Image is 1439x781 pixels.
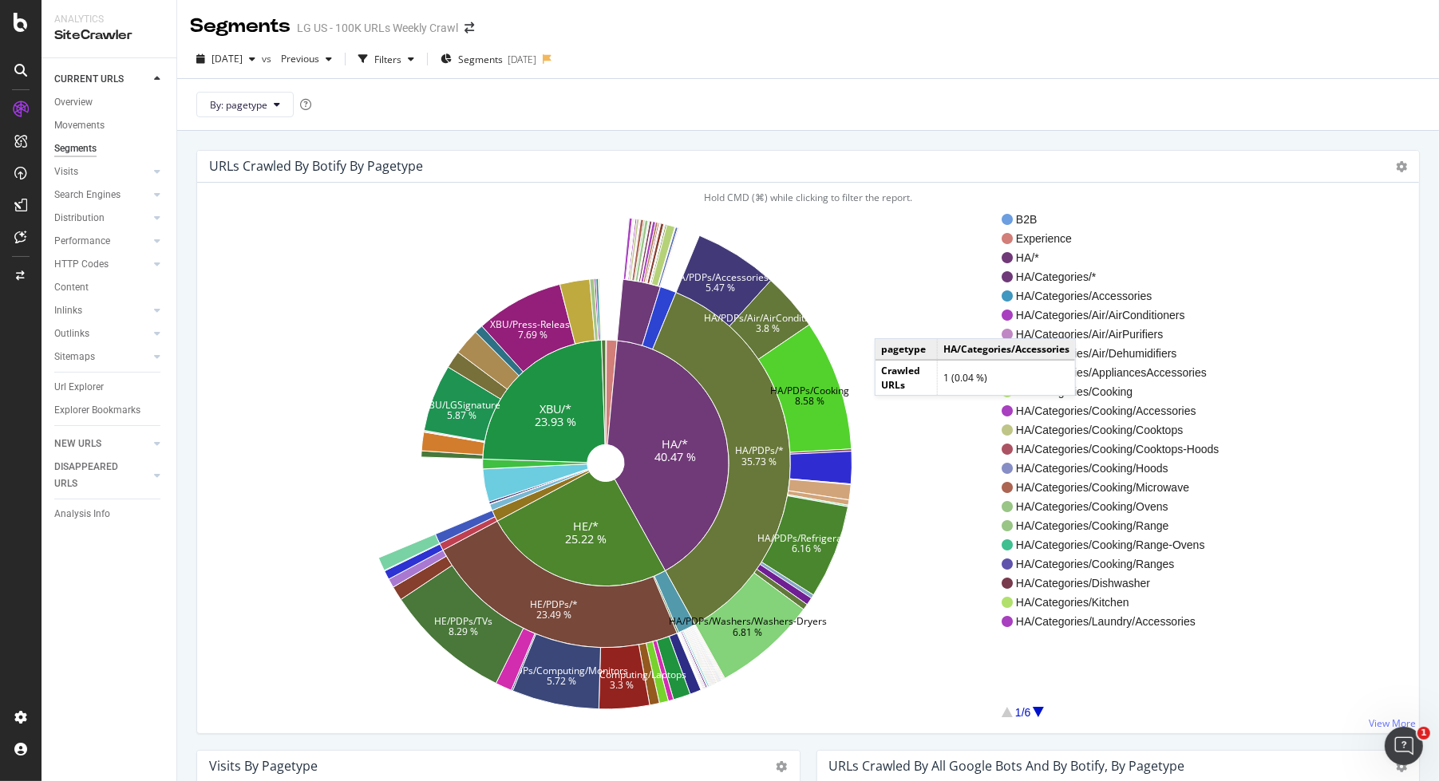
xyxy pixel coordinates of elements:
span: HA/Categories/Laundry/Accessories [1016,613,1219,629]
a: Movements [54,117,165,134]
a: Search Engines [54,187,149,203]
button: Filters [352,46,421,72]
button: Previous [275,46,338,72]
div: arrow-right-arrow-left [465,22,474,34]
h4: URLs Crawled By Botify By pagetype [209,156,423,177]
text: HA/PDPs/Washers/Washers-Dryers [669,614,827,628]
iframe: Intercom live chat [1385,727,1423,765]
text: HA/PDPs/Accessories [673,270,769,284]
div: NEW URLS [54,436,101,452]
div: [DATE] [508,53,536,66]
div: Segments [54,140,97,157]
i: Options [1396,761,1407,772]
span: 2025 Aug. 10th [212,52,243,65]
span: HA/Categories/Cooking/Accessories [1016,403,1219,419]
h4: Visits by pagetype [209,755,318,777]
span: HA/Categories/Accessories [1016,288,1219,304]
div: Performance [54,233,110,250]
h4: URLs Crawled by All Google Bots and by Botify, by pagetype [829,755,1185,777]
text: 35.73 % [741,454,777,467]
div: Analysis Info [54,506,110,523]
text: HE/PDPs/Computing/Monitors [494,663,628,676]
div: Overview [54,94,93,111]
a: Url Explorer [54,379,165,396]
span: vs [262,52,275,65]
text: 3.8 % [757,321,781,335]
a: NEW URLS [54,436,149,452]
text: HA/PDPs/Air/AirConditioners [704,311,832,325]
text: HA/PDPs/Refrigerator [757,531,855,544]
td: pagetype [876,339,938,360]
text: XBU/LGSignature [423,398,500,412]
a: Explorer Bookmarks [54,402,165,419]
a: Performance [54,233,149,250]
a: Visits [54,164,149,180]
span: HA/Categories/Cooking [1016,384,1219,400]
div: SiteCrawler [54,26,164,45]
div: Search Engines [54,187,121,203]
span: Hold CMD (⌘) while clicking to filter the report. [704,191,912,204]
span: HA/Categories/Air/Dehumidifiers [1016,345,1219,361]
div: Inlinks [54,302,82,319]
span: HA/Categories/Cooking/Ovens [1016,499,1219,515]
div: Filters [374,53,401,66]
td: HA/Categories/Accessories [937,339,1075,360]
div: Explorer Bookmarks [54,402,140,419]
span: HA/Categories/Cooking/Microwave [1016,479,1219,495]
text: HA/PDPs/* [735,444,784,457]
span: HA/Categories/Air/AirConditioners [1016,307,1219,323]
button: By: pagetype [196,92,294,117]
a: Analysis Info [54,506,165,523]
text: 25.22 % [565,531,607,546]
text: 8.58 % [795,394,824,408]
div: Sitemaps [54,349,95,365]
div: DISAPPEARED URLS [54,459,135,492]
text: HE/PDPs/* [530,598,578,611]
a: Segments [54,140,165,157]
div: Outlinks [54,325,89,342]
text: XBU/Press-Release [490,317,575,330]
a: Content [54,279,165,296]
span: HA/Categories/Cooking/Range-Ovens [1016,537,1219,553]
a: Overview [54,94,165,111]
i: Options [777,761,788,772]
td: 1 (0.04 %) [937,361,1075,395]
div: Segments [190,13,291,40]
span: HA/Categories/Air/AirPurifiers [1016,326,1219,342]
div: Visits [54,164,78,180]
span: HA/Categories/Cooking/Hoods [1016,460,1219,476]
td: Crawled URLs [876,361,938,395]
text: 8.29 % [449,625,478,638]
span: HA/Categories/Cooking/Cooktops-Hoods [1016,441,1219,457]
span: Experience [1016,231,1219,247]
div: Url Explorer [54,379,104,396]
text: 5.87 % [447,408,476,422]
text: HA/PDPs/Cooking [770,383,849,396]
a: DISAPPEARED URLS [54,459,149,492]
span: 1 [1417,727,1430,740]
button: [DATE] [190,46,262,72]
button: Segments[DATE] [434,46,543,72]
a: View More [1369,716,1416,730]
a: Distribution [54,210,149,227]
a: HTTP Codes [54,256,149,273]
span: B2B [1016,211,1219,227]
text: HE/PDPs/TVs [434,614,492,628]
span: HA/Categories/* [1016,269,1219,285]
div: 1/6 [1015,704,1030,720]
text: 40.47 % [654,449,696,464]
text: 23.93 % [535,413,576,428]
span: HA/Categories/Dishwasher [1016,575,1219,591]
text: 6.16 % [792,542,821,555]
a: Inlinks [54,302,149,319]
span: HA/Categories/Cooking/Range [1016,518,1219,534]
span: HA/Categories/AppliancesAccessories [1016,365,1219,381]
div: Content [54,279,89,296]
a: Outlinks [54,325,149,342]
div: CURRENT URLS [54,71,124,88]
div: HTTP Codes [54,256,109,273]
div: LG US - 100K URLs Weekly Crawl [297,20,458,36]
text: 5.72 % [547,674,576,688]
a: Sitemaps [54,349,149,365]
span: Segments [458,53,503,66]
